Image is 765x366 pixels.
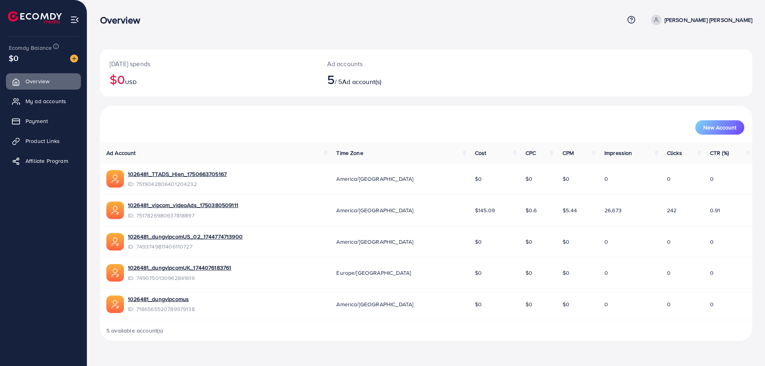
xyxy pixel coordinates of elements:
a: 1026481_dungvipcomUS_02_1744774713900 [128,233,243,241]
a: My ad accounts [6,93,81,109]
span: My ad accounts [25,97,66,105]
a: 1026481_TTADS_Hien_1750663705167 [128,170,227,178]
a: 1026481_vipcom_videoAds_1750380509111 [128,201,238,209]
img: ic-ads-acc.e4c84228.svg [106,202,124,219]
span: ID: 7490750130962841616 [128,274,231,282]
span: Ad account(s) [342,77,381,86]
span: CTR (%) [710,149,729,157]
span: 26,673 [604,206,622,214]
span: $0 [475,269,482,277]
span: Impression [604,149,632,157]
span: 0.91 [710,206,720,214]
span: $0 [563,269,569,277]
span: Clicks [667,149,682,157]
span: $145.09 [475,206,495,214]
span: 0 [710,238,714,246]
span: Ecomdy Balance [9,44,52,52]
a: Overview [6,73,81,89]
a: Product Links [6,133,81,149]
span: Ad Account [106,149,136,157]
span: $0 [526,300,532,308]
span: 0 [667,175,671,183]
span: USD [125,78,136,86]
span: $0 [9,52,18,64]
span: $0 [563,238,569,246]
span: 0 [710,175,714,183]
span: ID: 7517826980637818897 [128,211,238,219]
span: $0 [563,300,569,308]
span: Product Links [25,137,60,145]
span: Cost [475,149,486,157]
a: [PERSON_NAME] [PERSON_NAME] [648,15,752,25]
span: $0 [526,238,532,246]
span: CPC [526,149,536,157]
span: ID: 7519042806401204232 [128,180,227,188]
span: $0 [563,175,569,183]
a: Affiliate Program [6,153,81,169]
img: ic-ads-acc.e4c84228.svg [106,296,124,313]
span: $0 [475,238,482,246]
span: 0 [604,175,608,183]
span: $0.6 [526,206,537,214]
span: America/[GEOGRAPHIC_DATA] [336,175,413,183]
span: 5 available account(s) [106,327,163,335]
span: Affiliate Program [25,157,68,165]
span: $0 [526,175,532,183]
h2: / 5 [327,72,471,87]
span: $0 [475,300,482,308]
span: 0 [667,300,671,308]
span: America/[GEOGRAPHIC_DATA] [336,238,413,246]
span: ID: 7186565520789979138 [128,305,195,313]
img: ic-ads-acc.e4c84228.svg [106,233,124,251]
span: 0 [710,269,714,277]
img: ic-ads-acc.e4c84228.svg [106,264,124,282]
img: image [70,55,78,63]
span: 0 [710,300,714,308]
a: Payment [6,113,81,129]
span: 0 [667,238,671,246]
span: America/[GEOGRAPHIC_DATA] [336,300,413,308]
span: 0 [667,269,671,277]
a: 1026481_dungvipcomUK_1744076183761 [128,264,231,272]
span: Time Zone [336,149,363,157]
p: [DATE] spends [110,59,308,69]
span: 0 [604,238,608,246]
h3: Overview [100,14,147,26]
span: Europe/[GEOGRAPHIC_DATA] [336,269,411,277]
span: New Account [703,125,736,130]
button: New Account [695,120,744,135]
h2: $0 [110,72,308,87]
span: CPM [563,149,574,157]
span: 0 [604,269,608,277]
img: menu [70,15,79,24]
span: America/[GEOGRAPHIC_DATA] [336,206,413,214]
span: 242 [667,206,677,214]
span: Overview [25,77,49,85]
img: ic-ads-acc.e4c84228.svg [106,170,124,188]
span: $5.44 [563,206,577,214]
a: 1026481_dungvipcomus [128,295,189,303]
iframe: Chat [731,330,759,360]
p: Ad accounts [327,59,471,69]
span: 0 [604,300,608,308]
span: 5 [327,70,335,88]
img: logo [8,11,62,23]
span: ID: 7493749811406110727 [128,243,243,251]
span: $0 [475,175,482,183]
p: [PERSON_NAME] [PERSON_NAME] [665,15,752,25]
span: Payment [25,117,48,125]
span: $0 [526,269,532,277]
